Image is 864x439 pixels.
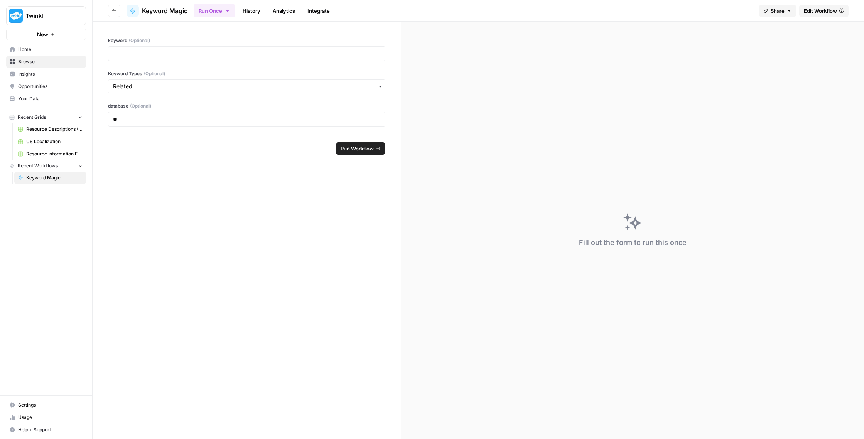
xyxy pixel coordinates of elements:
span: Browse [18,58,83,65]
span: Your Data [18,95,83,102]
span: Help + Support [18,426,83,433]
button: Run Workflow [336,142,385,155]
span: Keyword Magic [142,6,187,15]
a: Your Data [6,93,86,105]
div: Fill out the form to run this once [579,237,687,248]
img: Twinkl Logo [9,9,23,23]
input: Related [113,83,380,90]
span: Home [18,46,83,53]
button: Run Once [194,4,235,17]
a: Usage [6,411,86,424]
a: US Localization [14,135,86,148]
span: (Optional) [144,70,165,77]
button: Help + Support [6,424,86,436]
span: New [37,30,48,38]
span: Recent Workflows [18,162,58,169]
span: Share [771,7,785,15]
a: Resource Information Extraction and Descriptions [14,148,86,160]
span: Settings [18,402,83,409]
span: Resource Information Extraction and Descriptions [26,150,83,157]
a: Home [6,43,86,56]
a: History [238,5,265,17]
label: keyword [108,37,385,44]
span: (Optional) [129,37,150,44]
a: Resource Descriptions (+Flair) [14,123,86,135]
span: Run Workflow [341,145,374,152]
a: Opportunities [6,80,86,93]
span: (Optional) [130,103,151,110]
span: Resource Descriptions (+Flair) [26,126,83,133]
label: Keyword Types [108,70,385,77]
a: Keyword Magic [127,5,187,17]
a: Browse [6,56,86,68]
button: Recent Workflows [6,160,86,172]
a: Edit Workflow [799,5,849,17]
a: Keyword Magic [14,172,86,184]
span: Edit Workflow [804,7,837,15]
button: Workspace: Twinkl [6,6,86,25]
a: Settings [6,399,86,411]
span: Opportunities [18,83,83,90]
a: Analytics [268,5,300,17]
span: US Localization [26,138,83,145]
span: Insights [18,71,83,78]
button: New [6,29,86,40]
label: database [108,103,385,110]
button: Share [759,5,796,17]
button: Recent Grids [6,111,86,123]
span: Keyword Magic [26,174,83,181]
a: Insights [6,68,86,80]
span: Usage [18,414,83,421]
span: Twinkl [26,12,73,20]
span: Recent Grids [18,114,46,121]
a: Integrate [303,5,334,17]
